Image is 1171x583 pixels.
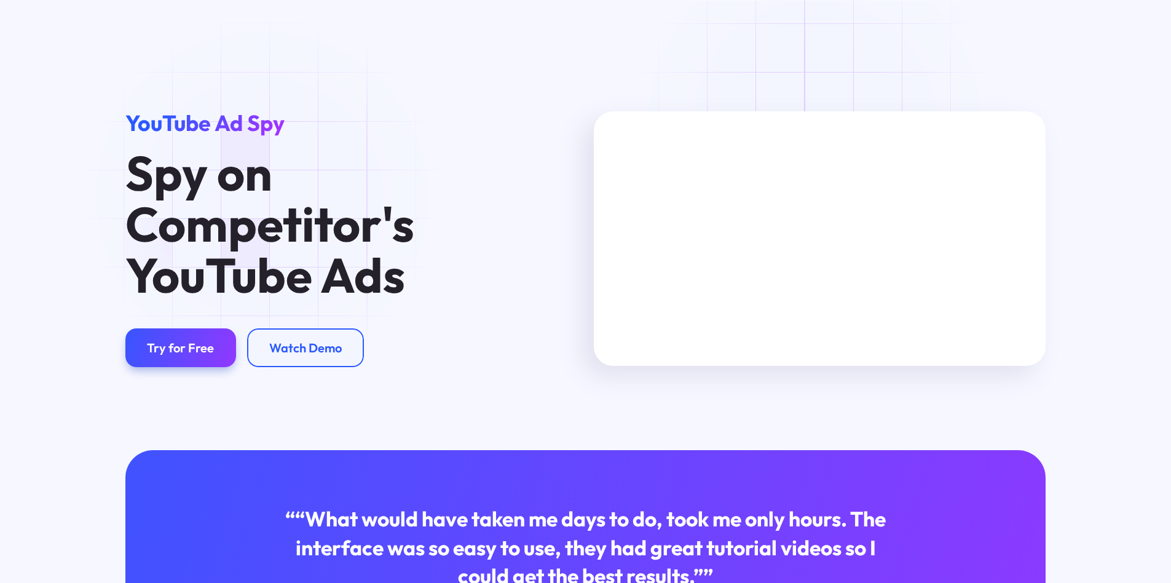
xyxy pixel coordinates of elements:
a: Try for Free [125,328,237,367]
div: Watch Demo [269,340,342,355]
iframe: Spy on Your Competitor's Keywords & YouTube Ads (Free Trial Link Below) [594,111,1046,366]
div: Try for Free [147,340,214,355]
h1: Spy on Competitor's YouTube Ads [125,148,522,301]
span: YouTube Ad Spy [125,109,285,137]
